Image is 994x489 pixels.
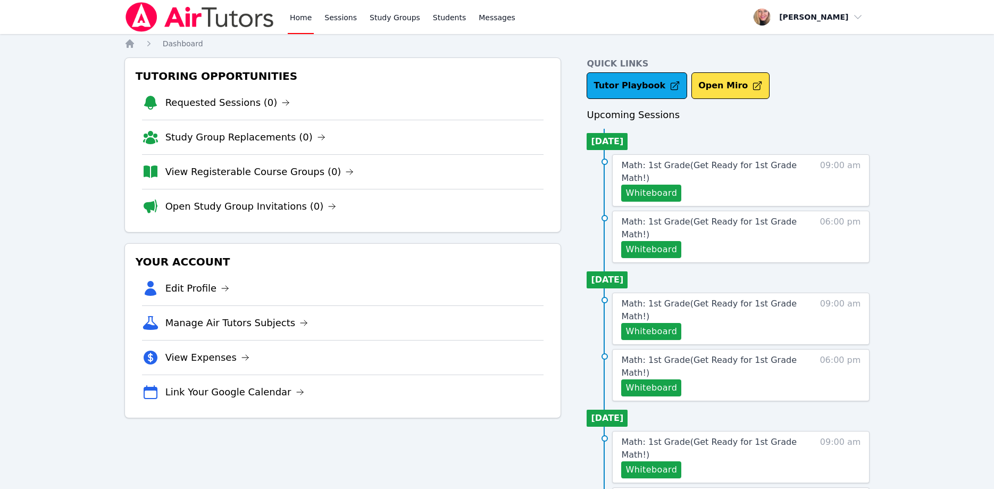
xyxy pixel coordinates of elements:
a: Edit Profile [165,281,230,296]
h3: Tutoring Opportunities [133,67,553,86]
button: Whiteboard [621,461,681,478]
a: Dashboard [163,38,203,49]
span: 06:00 pm [820,354,861,396]
a: View Expenses [165,350,249,365]
button: Whiteboard [621,323,681,340]
a: Link Your Google Calendar [165,385,304,400]
button: Whiteboard [621,185,681,202]
button: Whiteboard [621,379,681,396]
nav: Breadcrumb [124,38,870,49]
span: Math: 1st Grade ( Get Ready for 1st Grade Math! ) [621,299,797,321]
button: Open Miro [691,72,770,99]
button: Whiteboard [621,241,681,258]
h4: Quick Links [587,57,870,70]
a: Open Study Group Invitations (0) [165,199,337,214]
span: 09:00 am [820,436,861,478]
span: Math: 1st Grade ( Get Ready for 1st Grade Math! ) [621,355,797,378]
a: Math: 1st Grade(Get Ready for 1st Grade Math!) [621,159,800,185]
a: Math: 1st Grade(Get Ready for 1st Grade Math!) [621,354,800,379]
h3: Upcoming Sessions [587,107,870,122]
a: Study Group Replacements (0) [165,130,325,145]
span: Messages [479,12,515,23]
h3: Your Account [133,252,553,271]
a: Math: 1st Grade(Get Ready for 1st Grade Math!) [621,216,800,241]
li: [DATE] [587,133,628,150]
a: Tutor Playbook [587,72,687,99]
li: [DATE] [587,410,628,427]
span: Math: 1st Grade ( Get Ready for 1st Grade Math! ) [621,437,797,460]
a: Math: 1st Grade(Get Ready for 1st Grade Math!) [621,297,800,323]
span: Math: 1st Grade ( Get Ready for 1st Grade Math! ) [621,217,797,239]
a: Requested Sessions (0) [165,95,290,110]
li: [DATE] [587,271,628,288]
span: 09:00 am [820,297,861,340]
span: Dashboard [163,39,203,48]
span: 06:00 pm [820,216,861,258]
img: Air Tutors [124,2,275,32]
a: Manage Air Tutors Subjects [165,316,308,330]
span: Math: 1st Grade ( Get Ready for 1st Grade Math! ) [621,160,797,183]
a: Math: 1st Grade(Get Ready for 1st Grade Math!) [621,436,800,461]
a: View Registerable Course Groups (0) [165,164,354,179]
span: 09:00 am [820,159,861,202]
